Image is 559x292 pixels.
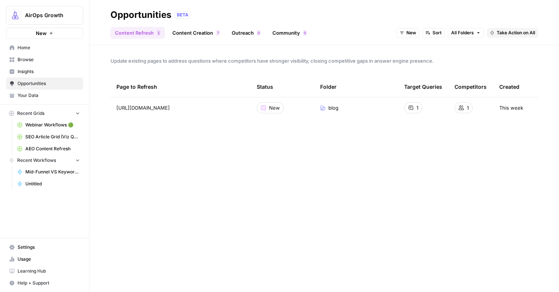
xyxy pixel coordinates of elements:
span: Settings [18,244,80,251]
a: Insights [6,66,83,78]
div: BETA [174,11,191,19]
span: New [406,29,416,36]
span: Usage [18,256,80,263]
a: Webinar Workflows 🟢 [14,119,83,131]
button: Sort [422,28,445,38]
span: Opportunities [18,80,80,87]
button: Recent Grids [6,108,83,119]
span: 1 [467,104,469,112]
span: Update existing pages to address questions where competitors have stronger visibility, closing co... [110,57,538,65]
span: 1 [416,104,418,112]
span: Sort [432,29,441,36]
span: AirOps Growth [25,12,70,19]
a: Content Refresh1 [110,27,165,39]
a: Content Creation7 [168,27,224,39]
span: Learning Hub [18,268,80,274]
div: Page to Refresh [116,76,245,97]
button: All Folders [448,28,484,38]
span: Untitled [25,180,80,187]
span: blog [328,104,338,112]
a: Settings [6,241,83,253]
div: Target Queries [404,76,442,97]
div: 7 [216,30,220,36]
span: Recent Grids [17,110,44,117]
span: 0 [257,30,260,36]
div: Opportunities [110,9,171,21]
a: AEO Content Refresh [14,143,83,155]
span: [URL][DOMAIN_NAME] [116,104,170,112]
span: Insights [18,68,80,75]
div: Folder [320,76,337,97]
a: Opportunities [6,78,83,90]
a: Untitled [14,178,83,190]
a: SEO Article Grid (Viz Questions) [14,131,83,143]
span: 1 [157,30,160,36]
div: Status [257,76,273,97]
span: New [36,29,47,37]
div: 0 [303,30,307,36]
span: Take Action on All [497,29,535,36]
span: Recent Workflows [17,157,56,164]
img: AirOps Growth Logo [9,9,22,22]
span: 7 [217,30,219,36]
button: Recent Workflows [6,155,83,166]
button: Take Action on All [487,28,538,38]
div: Created [499,76,519,97]
a: Learning Hub [6,265,83,277]
span: AEO Content Refresh [25,145,80,152]
div: Competitors [455,76,487,97]
a: Community0 [268,27,311,39]
span: All Folders [451,29,474,36]
span: 0 [304,30,306,36]
span: Mid-Funnel VS Keyword Research [25,169,80,175]
button: Workspace: AirOps Growth [6,6,83,25]
span: Help + Support [18,280,80,286]
a: Browse [6,54,83,66]
button: New [6,28,83,39]
a: Your Data [6,90,83,101]
span: Home [18,44,80,51]
button: Help + Support [6,277,83,289]
span: SEO Article Grid (Viz Questions) [25,134,80,140]
span: New [269,104,280,112]
span: Your Data [18,92,80,99]
a: Mid-Funnel VS Keyword Research [14,166,83,178]
a: Outreach0 [227,27,265,39]
a: Home [6,42,83,54]
span: This week [499,104,523,112]
span: Webinar Workflows 🟢 [25,122,80,128]
button: New [396,28,419,38]
a: Usage [6,253,83,265]
span: Browse [18,56,80,63]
